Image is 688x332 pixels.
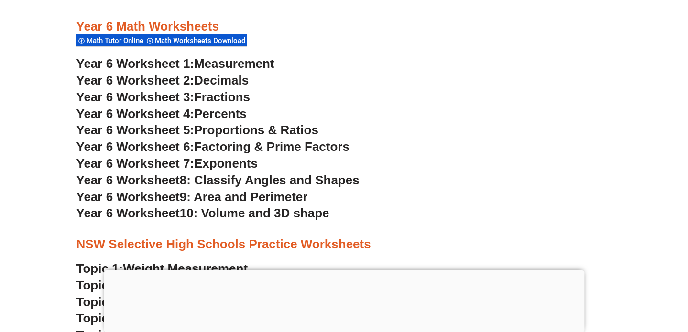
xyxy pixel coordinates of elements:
[194,156,258,171] span: Exponents
[76,56,274,71] a: Year 6 Worksheet 1:Measurement
[76,73,249,87] a: Year 6 Worksheet 2:Decimals
[76,139,195,154] span: Year 6 Worksheet 6:
[76,278,235,292] a: Topic 2:Capacity & Volume
[76,90,195,104] span: Year 6 Worksheet 3:
[76,156,258,171] a: Year 6 Worksheet 7:Exponents
[180,190,308,204] span: 9: Area and Perimeter
[76,107,247,121] a: Year 6 Worksheet 4:Percents
[145,34,247,47] div: Math Worksheets Download
[194,90,250,104] span: Fractions
[194,123,318,137] span: Proportions & Ratios
[76,90,250,104] a: Year 6 Worksheet 3:Fractions
[76,139,349,154] a: Year 6 Worksheet 6:Factoring & Prime Factors
[194,56,274,71] span: Measurement
[76,206,329,220] a: Year 6 Worksheet10: Volume and 3D shape
[76,236,612,253] h3: NSW Selective High Schools Practice Worksheets
[76,311,179,325] a: Topic 4:Fractions
[76,107,195,121] span: Year 6 Worksheet 4:
[76,261,123,276] span: Topic 1:
[180,206,329,220] span: 10: Volume and 3D shape
[76,206,180,220] span: Year 6 Worksheet
[76,123,318,137] a: Year 6 Worksheet 5:Proportions & Ratios
[180,173,360,187] span: 8: Classify Angles and Shapes
[104,270,584,330] iframe: Advertisement
[155,36,248,45] span: Math Worksheets Download
[76,190,180,204] span: Year 6 Worksheet
[76,295,123,309] span: Topic 3:
[524,224,688,332] iframe: Chat Widget
[123,261,248,276] span: Weight Measurement
[76,190,308,204] a: Year 6 Worksheet9: Area and Perimeter
[87,36,146,45] span: Math Tutor Online
[76,311,123,325] span: Topic 4:
[76,34,145,47] div: Math Tutor Online
[194,139,349,154] span: Factoring & Prime Factors
[76,19,612,35] h3: Year 6 Math Worksheets
[194,73,249,87] span: Decimals
[76,73,195,87] span: Year 6 Worksheet 2:
[76,261,248,276] a: Topic 1:Weight Measurement
[76,156,195,171] span: Year 6 Worksheet 7:
[76,295,229,309] a: Topic 3:Lengths & Angles
[76,278,123,292] span: Topic 2:
[76,173,360,187] a: Year 6 Worksheet8: Classify Angles and Shapes
[76,123,195,137] span: Year 6 Worksheet 5:
[76,173,180,187] span: Year 6 Worksheet
[76,56,195,71] span: Year 6 Worksheet 1:
[194,107,247,121] span: Percents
